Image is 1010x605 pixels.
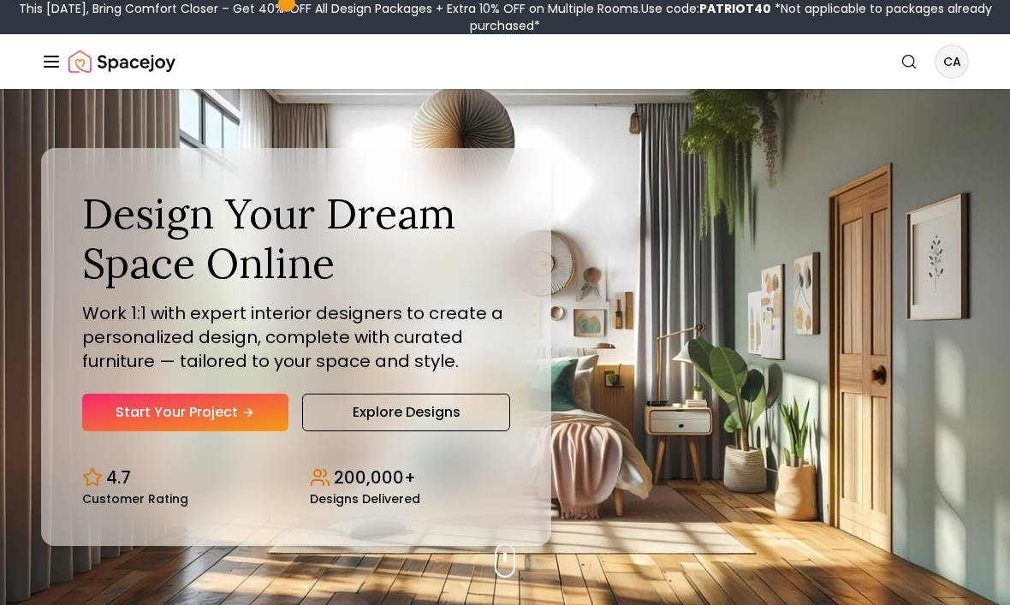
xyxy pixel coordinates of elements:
[935,44,969,79] button: CA
[68,44,175,79] a: Spacejoy
[334,466,416,489] p: 200,000+
[82,189,510,288] h1: Design Your Dream Space Online
[302,394,510,431] a: Explore Designs
[310,493,420,505] small: Designs Delivered
[82,452,510,505] div: Design stats
[82,394,288,431] a: Start Your Project
[106,466,131,489] p: 4.7
[41,34,969,89] nav: Global
[82,301,510,373] p: Work 1:1 with expert interior designers to create a personalized design, complete with curated fu...
[68,44,175,79] img: Spacejoy Logo
[82,493,188,505] small: Customer Rating
[936,46,967,77] span: CA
